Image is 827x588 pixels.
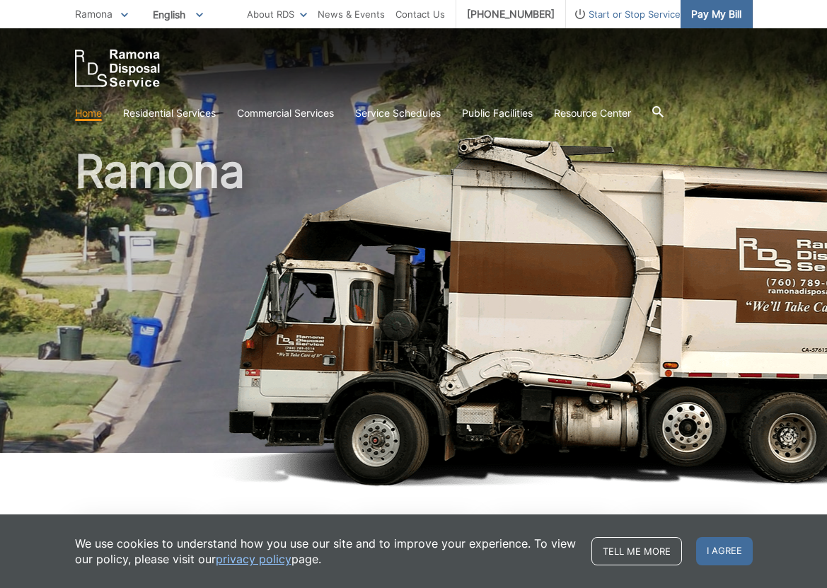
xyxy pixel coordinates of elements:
h1: Ramona [75,149,753,459]
a: About RDS [247,6,307,22]
span: Pay My Bill [691,6,741,22]
a: Service Schedules [355,105,441,121]
a: Commercial Services [237,105,334,121]
a: privacy policy [216,551,291,567]
span: Ramona [75,8,112,20]
a: Resource Center [554,105,631,121]
a: Contact Us [395,6,445,22]
a: EDCD logo. Return to the homepage. [75,50,160,87]
p: We use cookies to understand how you use our site and to improve your experience. To view our pol... [75,536,577,567]
span: English [142,3,214,26]
a: Residential Services [123,105,216,121]
a: Public Facilities [462,105,533,121]
a: Home [75,105,102,121]
a: News & Events [318,6,385,22]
